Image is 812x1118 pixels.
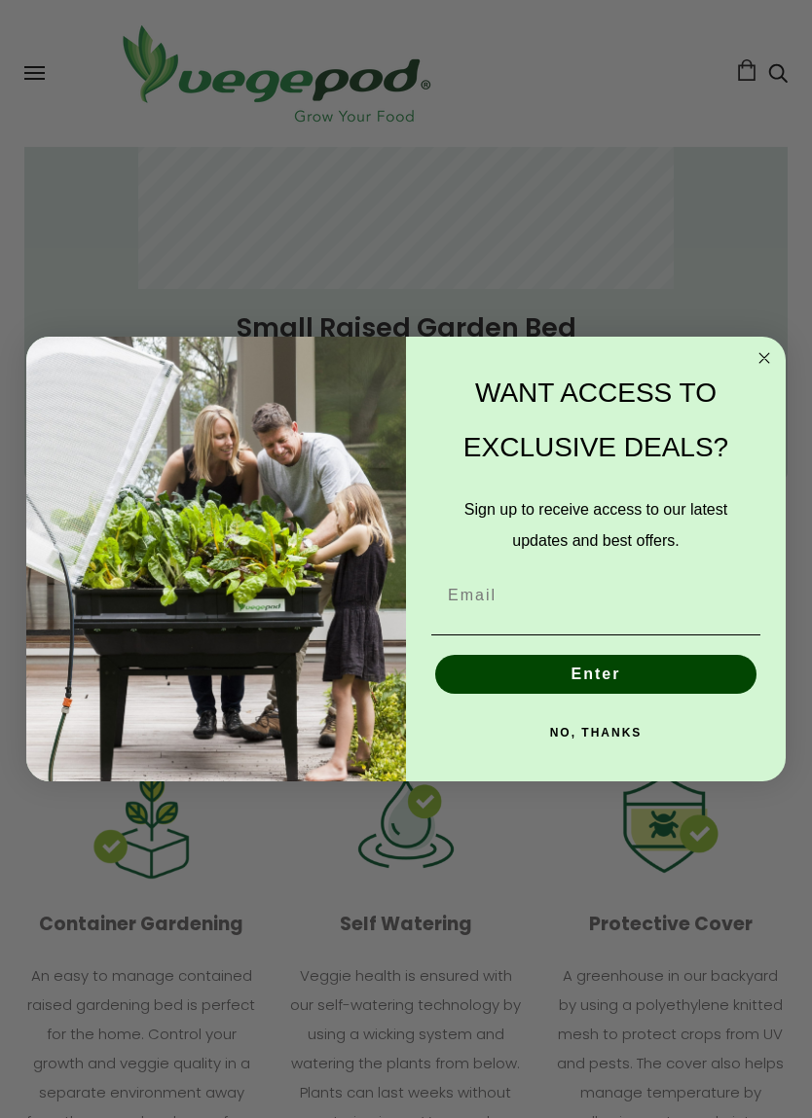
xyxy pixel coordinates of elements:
button: NO, THANKS [431,713,760,752]
button: Close dialog [753,346,776,370]
img: e9d03583-1bb1-490f-ad29-36751b3212ff.jpeg [26,337,406,781]
input: Email [431,576,760,615]
span: Sign up to receive access to our latest updates and best offers. [464,501,727,549]
span: WANT ACCESS TO EXCLUSIVE DEALS? [463,378,728,462]
button: Enter [435,655,757,694]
